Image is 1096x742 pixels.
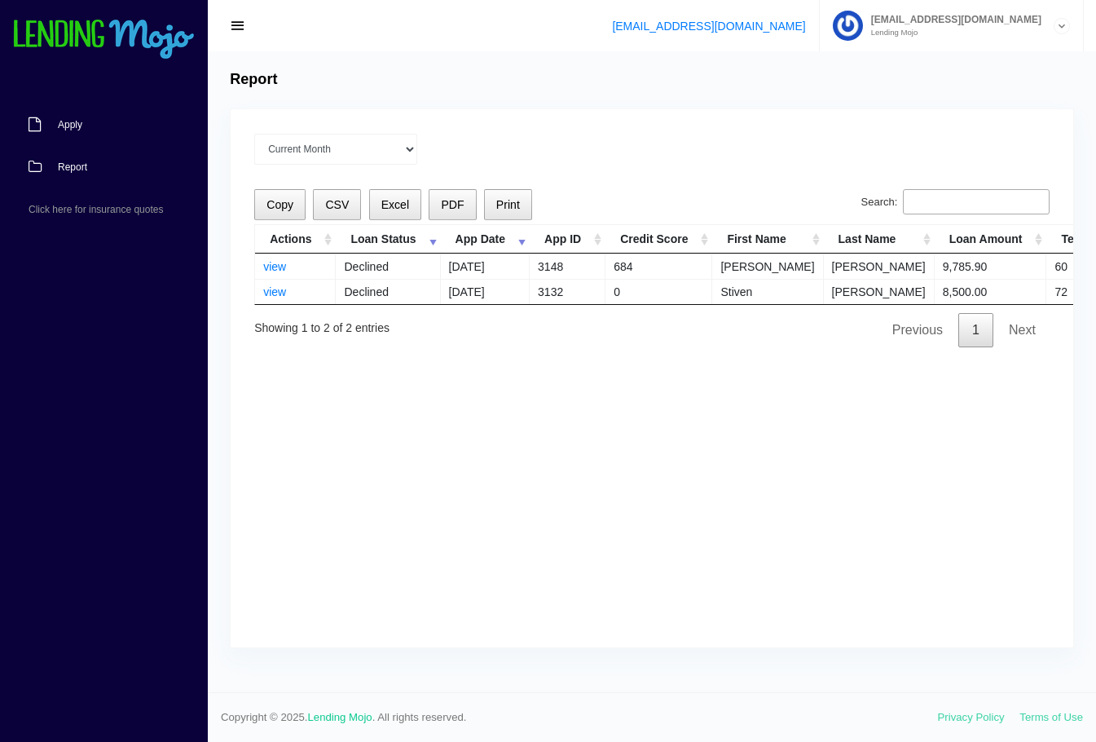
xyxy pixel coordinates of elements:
[58,162,87,172] span: Report
[441,254,530,279] td: [DATE]
[441,225,530,254] th: App Date: activate to sort column ascending
[429,189,476,221] button: PDF
[29,205,163,214] span: Click here for insurance quotes
[863,15,1041,24] span: [EMAIL_ADDRESS][DOMAIN_NAME]
[612,20,805,33] a: [EMAIL_ADDRESS][DOMAIN_NAME]
[496,198,520,211] span: Print
[12,20,196,60] img: logo-small.png
[266,198,293,211] span: Copy
[878,313,957,347] a: Previous
[712,225,823,254] th: First Name: activate to sort column ascending
[863,29,1041,37] small: Lending Mojo
[935,279,1047,304] td: 8,500.00
[712,279,823,304] td: Stiven
[938,711,1005,723] a: Privacy Policy
[530,225,605,254] th: App ID: activate to sort column ascending
[824,279,935,304] td: [PERSON_NAME]
[255,225,336,254] th: Actions: activate to sort column ascending
[605,279,712,304] td: 0
[381,198,409,211] span: Excel
[1019,711,1083,723] a: Terms of Use
[861,189,1050,215] label: Search:
[336,225,440,254] th: Loan Status: activate to sort column ascending
[605,225,712,254] th: Credit Score: activate to sort column ascending
[263,260,286,273] a: view
[958,313,993,347] a: 1
[369,189,422,221] button: Excel
[824,225,935,254] th: Last Name: activate to sort column ascending
[605,254,712,279] td: 684
[441,198,464,211] span: PDF
[336,279,440,304] td: Declined
[530,279,605,304] td: 3132
[824,254,935,279] td: [PERSON_NAME]
[903,189,1050,215] input: Search:
[336,254,440,279] td: Declined
[325,198,349,211] span: CSV
[308,711,372,723] a: Lending Mojo
[254,310,390,337] div: Showing 1 to 2 of 2 entries
[58,120,82,130] span: Apply
[254,189,306,221] button: Copy
[995,313,1050,347] a: Next
[263,285,286,298] a: view
[530,254,605,279] td: 3148
[712,254,823,279] td: [PERSON_NAME]
[230,71,277,89] h4: Report
[833,11,863,41] img: Profile image
[484,189,532,221] button: Print
[441,279,530,304] td: [DATE]
[313,189,361,221] button: CSV
[221,709,938,726] span: Copyright © 2025. . All rights reserved.
[935,254,1047,279] td: 9,785.90
[935,225,1047,254] th: Loan Amount: activate to sort column ascending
